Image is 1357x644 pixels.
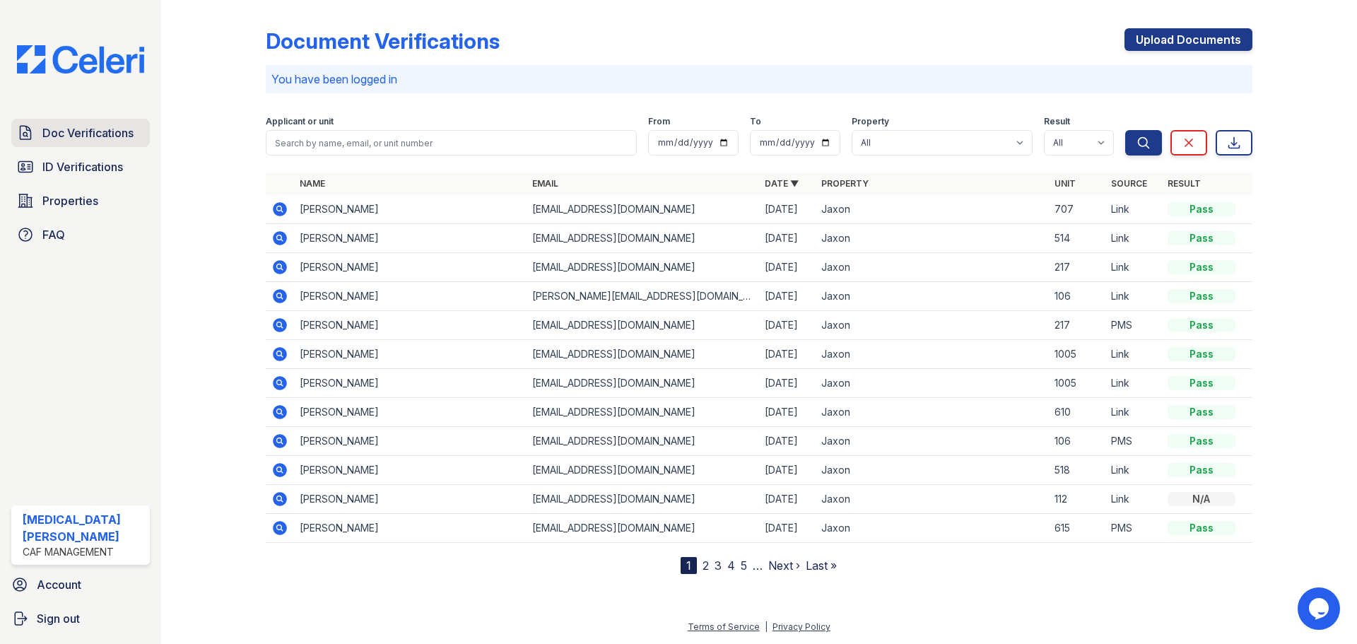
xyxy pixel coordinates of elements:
[1049,253,1105,282] td: 217
[1298,587,1343,630] iframe: chat widget
[294,311,527,340] td: [PERSON_NAME]
[1049,282,1105,311] td: 106
[765,621,768,632] div: |
[703,558,709,573] a: 2
[527,224,759,253] td: [EMAIL_ADDRESS][DOMAIN_NAME]
[6,604,155,633] a: Sign out
[759,195,816,224] td: [DATE]
[1049,369,1105,398] td: 1005
[1044,116,1070,127] label: Result
[1049,340,1105,369] td: 1005
[1168,260,1235,274] div: Pass
[1049,514,1105,543] td: 615
[1168,289,1235,303] div: Pass
[759,340,816,369] td: [DATE]
[759,398,816,427] td: [DATE]
[527,369,759,398] td: [EMAIL_ADDRESS][DOMAIN_NAME]
[750,116,761,127] label: To
[759,224,816,253] td: [DATE]
[816,253,1048,282] td: Jaxon
[1168,434,1235,448] div: Pass
[527,427,759,456] td: [EMAIL_ADDRESS][DOMAIN_NAME]
[759,485,816,514] td: [DATE]
[11,153,150,181] a: ID Verifications
[1124,28,1252,51] a: Upload Documents
[1049,195,1105,224] td: 707
[1168,318,1235,332] div: Pass
[294,485,527,514] td: [PERSON_NAME]
[1049,398,1105,427] td: 610
[532,178,558,189] a: Email
[23,545,144,559] div: CAF Management
[527,253,759,282] td: [EMAIL_ADDRESS][DOMAIN_NAME]
[266,130,637,156] input: Search by name, email, or unit number
[1168,463,1235,477] div: Pass
[816,224,1048,253] td: Jaxon
[765,178,799,189] a: Date ▼
[1168,178,1201,189] a: Result
[1105,485,1162,514] td: Link
[11,221,150,249] a: FAQ
[37,576,81,593] span: Account
[1105,340,1162,369] td: Link
[294,514,527,543] td: [PERSON_NAME]
[816,456,1048,485] td: Jaxon
[23,511,144,545] div: [MEDICAL_DATA][PERSON_NAME]
[715,558,722,573] a: 3
[294,253,527,282] td: [PERSON_NAME]
[527,514,759,543] td: [EMAIL_ADDRESS][DOMAIN_NAME]
[1168,405,1235,419] div: Pass
[816,514,1048,543] td: Jaxon
[816,369,1048,398] td: Jaxon
[816,427,1048,456] td: Jaxon
[527,195,759,224] td: [EMAIL_ADDRESS][DOMAIN_NAME]
[768,558,800,573] a: Next ›
[294,369,527,398] td: [PERSON_NAME]
[1105,514,1162,543] td: PMS
[266,28,500,54] div: Document Verifications
[816,195,1048,224] td: Jaxon
[527,398,759,427] td: [EMAIL_ADDRESS][DOMAIN_NAME]
[1105,311,1162,340] td: PMS
[816,311,1048,340] td: Jaxon
[527,282,759,311] td: [PERSON_NAME][EMAIL_ADDRESS][DOMAIN_NAME]
[759,514,816,543] td: [DATE]
[527,485,759,514] td: [EMAIL_ADDRESS][DOMAIN_NAME]
[6,45,155,74] img: CE_Logo_Blue-a8612792a0a2168367f1c8372b55b34899dd931a85d93a1a3d3e32e68fde9ad4.png
[294,340,527,369] td: [PERSON_NAME]
[1105,224,1162,253] td: Link
[852,116,889,127] label: Property
[773,621,830,632] a: Privacy Policy
[294,398,527,427] td: [PERSON_NAME]
[1055,178,1076,189] a: Unit
[1049,311,1105,340] td: 217
[1049,485,1105,514] td: 112
[1105,195,1162,224] td: Link
[527,456,759,485] td: [EMAIL_ADDRESS][DOMAIN_NAME]
[1111,178,1147,189] a: Source
[816,282,1048,311] td: Jaxon
[1105,456,1162,485] td: Link
[527,340,759,369] td: [EMAIL_ADDRESS][DOMAIN_NAME]
[11,187,150,215] a: Properties
[759,369,816,398] td: [DATE]
[759,427,816,456] td: [DATE]
[1168,231,1235,245] div: Pass
[1168,376,1235,390] div: Pass
[727,558,735,573] a: 4
[688,621,760,632] a: Terms of Service
[1168,347,1235,361] div: Pass
[266,116,334,127] label: Applicant or unit
[1049,427,1105,456] td: 106
[759,311,816,340] td: [DATE]
[648,116,670,127] label: From
[11,119,150,147] a: Doc Verifications
[294,282,527,311] td: [PERSON_NAME]
[821,178,869,189] a: Property
[294,456,527,485] td: [PERSON_NAME]
[527,311,759,340] td: [EMAIL_ADDRESS][DOMAIN_NAME]
[294,195,527,224] td: [PERSON_NAME]
[759,253,816,282] td: [DATE]
[1168,202,1235,216] div: Pass
[6,570,155,599] a: Account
